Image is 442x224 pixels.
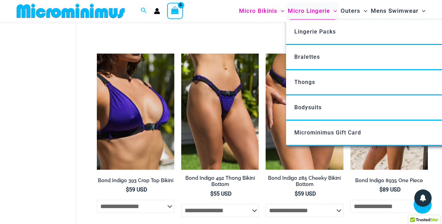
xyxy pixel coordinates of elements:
[97,177,174,186] a: Bond Indigo 393 Crop Top Bikini
[341,2,360,20] span: Outers
[97,54,174,170] img: Bond Indigo 393 Top 02
[350,177,428,186] a: Bond Indigo 8935 One Piece
[14,3,128,19] img: MM SHOP LOGO FLAT
[181,54,259,170] img: Bond Indigo 492 Thong Bikini 02
[181,175,259,190] a: Bond Indigo 492 Thong Bikini Bottom
[266,54,343,170] a: Bond Indigo 285 Cheeky Bikini 01Bond Indigo 285 Cheeky Bikini 02Bond Indigo 285 Cheeky Bikini 02
[286,2,339,20] a: Micro LingerieMenu ToggleMenu Toggle
[181,54,259,170] a: Bond Indigo 492 Thong Bikini 02Bond Indigo 492 Thong Bikini 03Bond Indigo 492 Thong Bikini 03
[239,2,277,20] span: Micro Bikinis
[126,186,147,193] bdi: 59 USD
[266,54,343,170] img: Bond Indigo 285 Cheeky Bikini 01
[154,8,160,14] a: Account icon link
[418,2,425,20] span: Menu Toggle
[237,2,286,20] a: Micro BikinisMenu ToggleMenu Toggle
[126,186,129,193] span: $
[360,2,367,20] span: Menu Toggle
[339,2,369,20] a: OutersMenu ToggleMenu Toggle
[294,28,336,35] span: Lingerie Packs
[350,177,428,184] h2: Bond Indigo 8935 One Piece
[379,186,400,193] bdi: 89 USD
[330,2,337,20] span: Menu Toggle
[295,190,298,197] span: $
[236,1,428,21] nav: Site Navigation
[371,2,418,20] span: Mens Swimwear
[210,190,231,197] bdi: 55 USD
[294,129,361,136] span: Microminimus Gift Card
[369,2,427,20] a: Mens SwimwearMenu ToggleMenu Toggle
[181,175,259,188] h2: Bond Indigo 492 Thong Bikini Bottom
[295,190,316,197] bdi: 59 USD
[277,2,284,20] span: Menu Toggle
[210,190,213,197] span: $
[167,3,183,19] a: View Shopping Cart, empty
[266,175,343,188] h2: Bond Indigo 285 Cheeky Bikini Bottom
[294,79,315,85] span: Thongs
[294,104,322,111] span: Bodysuits
[288,2,330,20] span: Micro Lingerie
[266,175,343,190] a: Bond Indigo 285 Cheeky Bikini Bottom
[141,7,147,15] a: Search icon link
[97,54,174,170] a: Bond Indigo 393 Top 02Bond Indigo 393 Top 03Bond Indigo 393 Top 03
[379,186,383,193] span: $
[294,54,320,60] span: Bralettes
[97,177,174,184] h2: Bond Indigo 393 Crop Top Bikini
